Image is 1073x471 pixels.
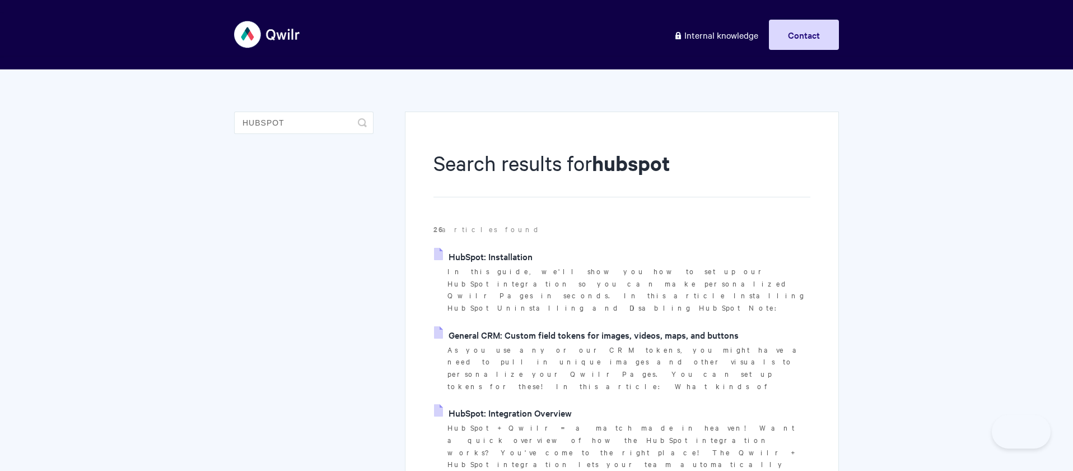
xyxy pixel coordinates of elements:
a: HubSpot: Installation [434,248,533,265]
strong: hubspot [592,149,670,177]
input: Search [234,112,374,134]
a: HubSpot: Integration Overview [434,404,572,421]
iframe: Toggle Customer Support [992,415,1051,449]
p: HubSpot + Qwilr = a match made in heaven! Want a quick overview of how the HubSpot integration wo... [447,422,810,470]
a: General CRM: Custom field tokens for images, videos, maps, and buttons [434,326,739,343]
strong: 26 [433,224,442,234]
a: Contact [769,20,839,50]
h1: Search results for [433,149,810,197]
img: Qwilr Help Center [234,13,301,56]
p: In this guide, we'll show you how to set up our HubSpot integration so you can make personalized ... [447,265,810,314]
p: articles found [433,223,810,235]
p: As you use any or our CRM tokens, you might have a need to pull in unique images and other visual... [447,344,810,392]
a: Internal knowledge [665,20,767,50]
